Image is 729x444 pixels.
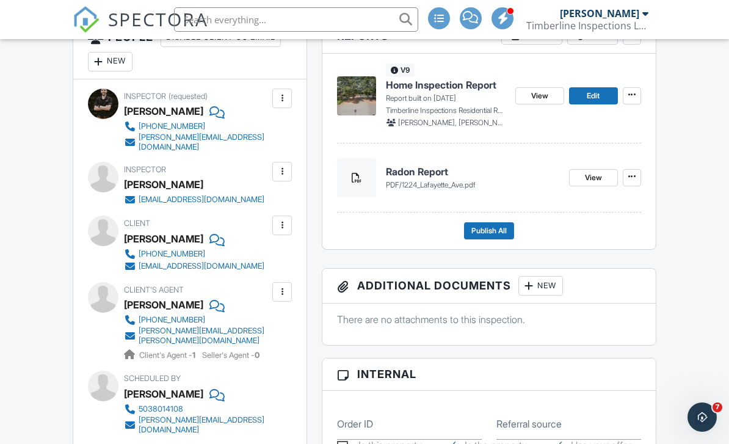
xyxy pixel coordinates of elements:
[526,20,648,32] div: Timberline Inspections LLC
[124,175,203,194] div: [PERSON_NAME]
[139,195,264,205] div: [EMAIL_ADDRESS][DOMAIN_NAME]
[124,326,269,346] a: [PERSON_NAME][EMAIL_ADDRESS][PERSON_NAME][DOMAIN_NAME]
[139,326,269,346] div: [PERSON_NAME][EMAIL_ADDRESS][PERSON_NAME][DOMAIN_NAME]
[560,7,639,20] div: [PERSON_NAME]
[322,358,655,390] h3: Internal
[73,6,100,33] img: The Best Home Inspection Software - Spectora
[124,92,166,101] span: Inspector
[124,385,203,403] div: [PERSON_NAME]
[124,133,269,152] a: [PERSON_NAME][EMAIL_ADDRESS][DOMAIN_NAME]
[169,92,208,101] span: (requested)
[496,417,562,431] label: Referral source
[322,269,655,304] h3: Additional Documents
[124,194,264,206] a: [EMAIL_ADDRESS][DOMAIN_NAME]
[139,261,264,271] div: [EMAIL_ADDRESS][DOMAIN_NAME]
[139,315,205,325] div: [PHONE_NUMBER]
[124,374,181,383] span: Scheduled By
[139,122,205,131] div: [PHONE_NUMBER]
[124,120,269,133] a: [PHONE_NUMBER]
[337,417,373,431] label: Order ID
[139,404,183,414] div: 5038014108
[124,230,203,248] div: [PERSON_NAME]
[124,314,269,326] a: [PHONE_NUMBER]
[124,102,203,120] div: [PERSON_NAME]
[124,415,269,435] a: [PERSON_NAME][EMAIL_ADDRESS][DOMAIN_NAME]
[255,351,259,360] strong: 0
[124,260,264,272] a: [EMAIL_ADDRESS][DOMAIN_NAME]
[139,249,205,259] div: [PHONE_NUMBER]
[174,7,418,32] input: Search everything...
[337,313,640,326] p: There are no attachments to this inspection.
[88,52,132,71] div: New
[124,248,264,260] a: [PHONE_NUMBER]
[713,402,722,412] span: 7
[108,6,208,32] span: SPECTORA
[518,276,563,296] div: New
[139,133,269,152] div: [PERSON_NAME][EMAIL_ADDRESS][DOMAIN_NAME]
[73,16,208,42] a: SPECTORA
[687,402,717,432] iframe: Intercom live chat
[73,20,306,79] h3: People
[124,403,269,415] a: 5038014108
[124,296,203,314] a: [PERSON_NAME]
[139,415,269,435] div: [PERSON_NAME][EMAIL_ADDRESS][DOMAIN_NAME]
[124,285,184,294] span: Client's Agent
[139,351,197,360] span: Client's Agent -
[124,219,150,228] span: Client
[124,165,166,174] span: Inspector
[192,351,195,360] strong: 1
[202,351,259,360] span: Seller's Agent -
